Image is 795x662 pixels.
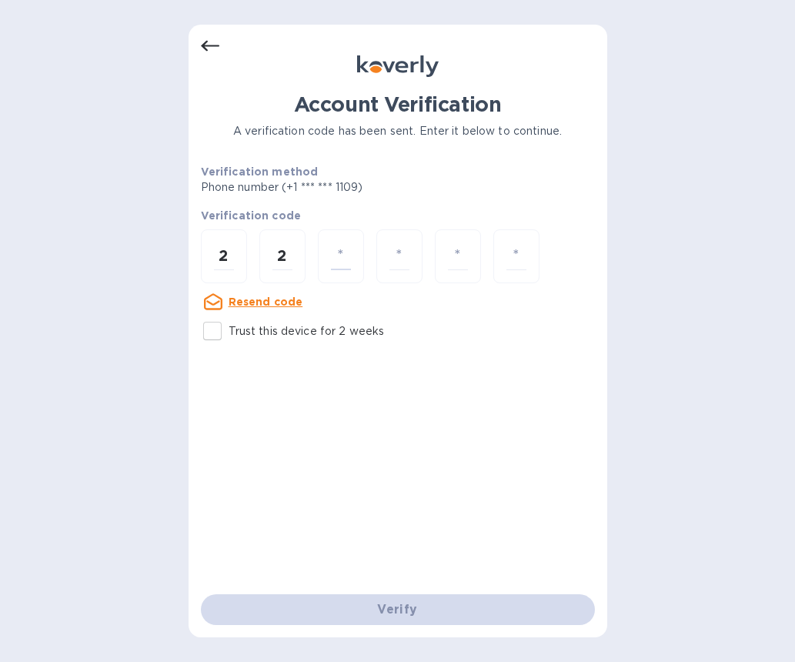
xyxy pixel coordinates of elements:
[229,296,303,308] u: Resend code
[201,92,595,117] h1: Account Verification
[201,165,319,178] b: Verification method
[201,179,481,196] p: Phone number (+1 *** *** 1109)
[201,208,595,223] p: Verification code
[201,123,595,139] p: A verification code has been sent. Enter it below to continue.
[229,323,385,339] p: Trust this device for 2 weeks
